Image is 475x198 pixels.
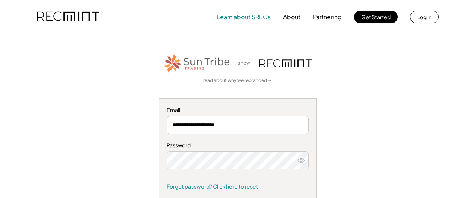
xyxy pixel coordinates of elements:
[167,142,309,149] div: Password
[37,4,99,30] img: recmint-logotype%403x.png
[313,9,342,24] button: Partnering
[217,9,271,24] button: Learn about SRECs
[354,11,398,23] button: Get Started
[167,106,309,114] div: Email
[235,60,256,67] div: is now
[163,53,231,74] img: STT_Horizontal_Logo%2B-%2BColor.png
[259,59,312,67] img: recmint-logotype%403x.png
[167,183,309,190] a: Forgot password? Click here to reset.
[410,11,439,23] button: Log in
[283,9,300,24] button: About
[203,77,272,84] a: read about why we rebranded →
